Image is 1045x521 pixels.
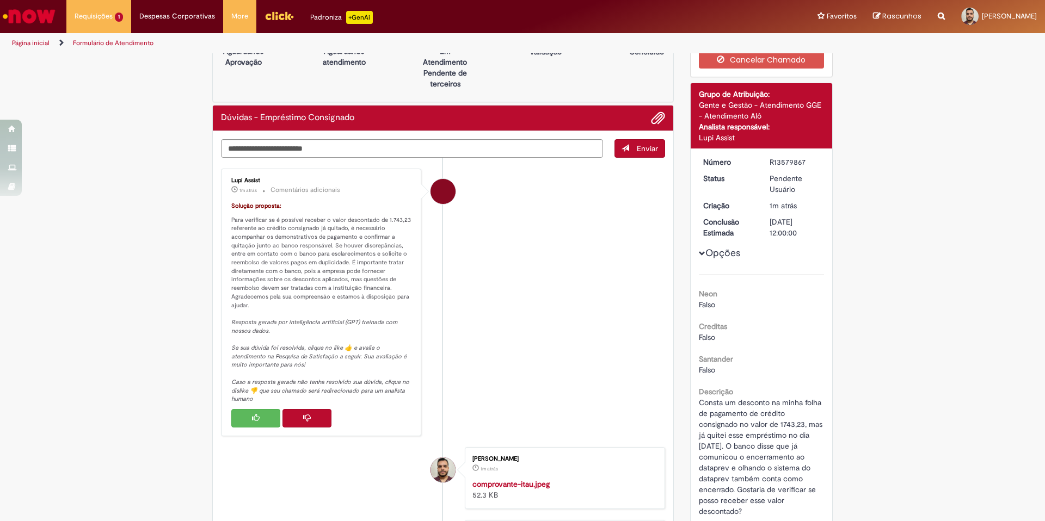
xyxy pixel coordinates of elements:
span: Enviar [637,144,658,153]
span: Consta um desconto na minha folha de pagamento de crédito consignado no valor de 1743,23, mas já ... [699,398,825,516]
span: 1m atrás [239,187,257,194]
font: Solução proposta: [231,202,281,210]
ul: Trilhas de página [8,33,689,53]
div: Gabriel Matias de Lima Santos [431,457,456,482]
time: 30/09/2025 07:57:36 [770,201,797,210]
dt: Status [695,173,762,184]
p: +GenAi [346,11,373,24]
div: Lupi Assist [699,132,825,143]
div: [DATE] 12:00:00 [770,216,820,238]
img: click_logo_yellow_360x200.png [265,8,294,24]
dt: Número [695,157,762,168]
small: Comentários adicionais [271,185,340,195]
h2: Dúvidas - Empréstimo Consignado Histórico de tíquete [221,113,354,123]
span: More [231,11,248,22]
a: Rascunhos [873,11,921,22]
textarea: Digite sua mensagem aqui... [221,139,603,158]
b: Neon [699,289,717,299]
span: Requisições [75,11,113,22]
button: Enviar [614,139,665,158]
span: Despesas Corporativas [139,11,215,22]
div: R13579867 [770,157,820,168]
time: 30/09/2025 07:57:43 [239,187,257,194]
span: [PERSON_NAME] [982,11,1037,21]
div: Grupo de Atribuição: [699,89,825,100]
dt: Conclusão Estimada [695,216,762,238]
span: 1m atrás [770,201,797,210]
span: 1m atrás [481,466,498,472]
b: Creditas [699,321,727,331]
b: Santander [699,354,733,364]
div: Pendente Usuário [770,173,820,195]
div: Lupi Assist [231,177,413,184]
img: ServiceNow [1,5,57,27]
p: Pendente de terceiros [419,67,471,89]
div: Analista responsável: [699,121,825,132]
div: 52.3 KB [472,479,654,500]
dt: Criação [695,200,762,211]
div: Padroniza [310,11,373,24]
span: Falso [699,365,715,375]
div: Gente e Gestão - Atendimento GGE - Atendimento Alô [699,100,825,121]
span: Falso [699,332,715,342]
p: Para verificar se é possível receber o valor descontado de 1.743,23 referente ao crédito consigna... [231,202,413,404]
a: Formulário de Atendimento [73,39,153,47]
b: Descrição [699,387,733,396]
span: Falso [699,300,715,309]
div: 30/09/2025 08:57:36 [770,200,820,211]
time: 30/09/2025 07:57:29 [481,466,498,472]
p: Aguardando atendimento [318,46,371,67]
a: Página inicial [12,39,50,47]
a: comprovante-itau.jpeg [472,479,550,489]
p: Aguardando Aprovação [217,46,270,67]
p: Em Atendimento [419,46,471,67]
em: Resposta gerada por inteligência artificial (GPT) treinada com nossos dados. Se sua dúvida foi re... [231,318,411,403]
span: 1 [115,13,123,22]
button: Cancelar Chamado [699,51,825,69]
div: Lupi Assist [431,179,456,204]
div: [PERSON_NAME] [472,456,654,462]
span: Rascunhos [882,11,921,21]
button: Adicionar anexos [651,111,665,125]
span: Favoritos [827,11,857,22]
